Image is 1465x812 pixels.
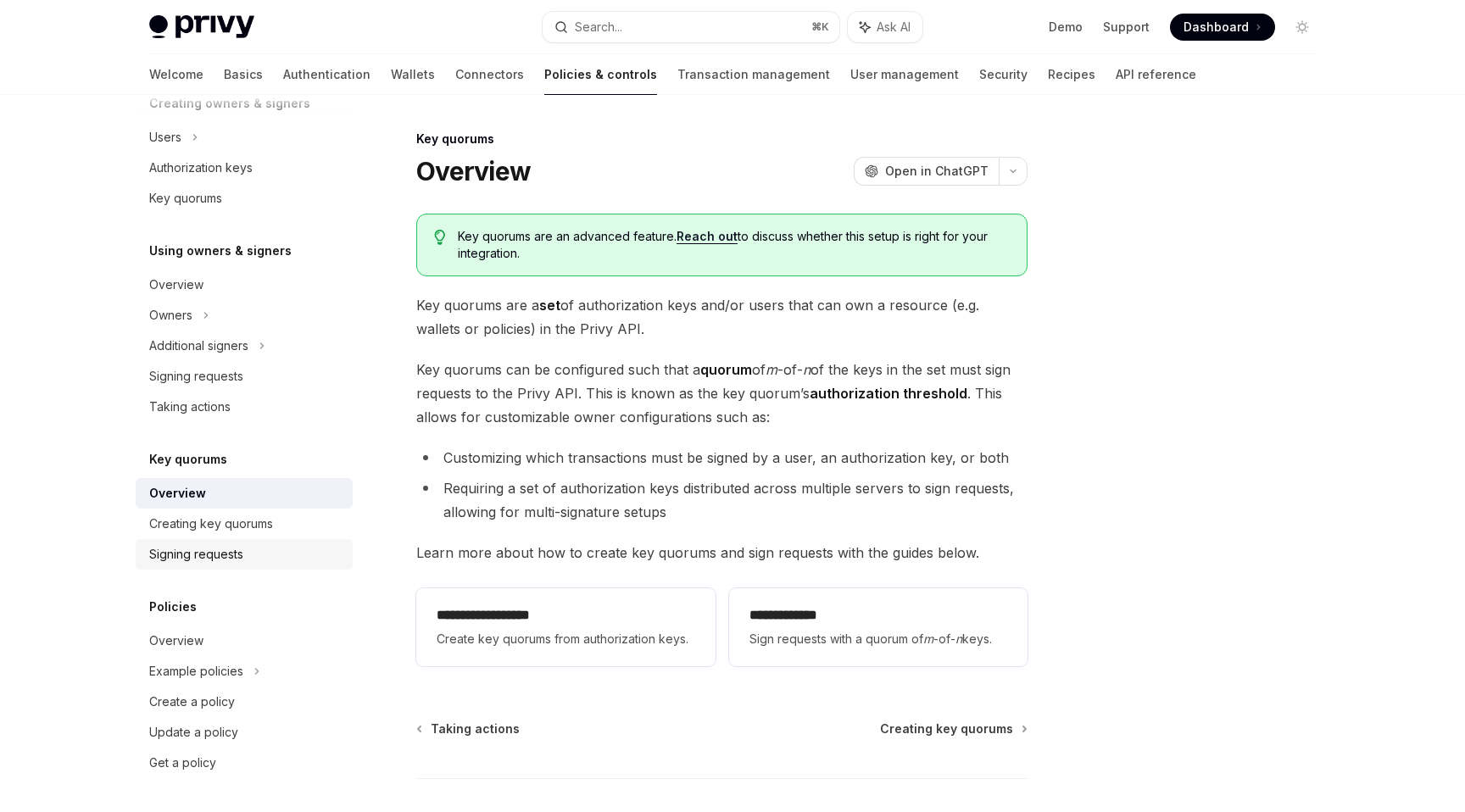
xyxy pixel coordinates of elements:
a: Welcome [149,54,203,95]
a: Update a policy [136,717,353,748]
a: Get a policy [136,748,353,778]
li: Requiring a set of authorization keys distributed across multiple servers to sign requests, allow... [416,476,1028,524]
span: Key quorums are an advanced feature. to discuss whether this setup is right for your integration. [458,228,1010,262]
span: ⌘ K [811,20,829,34]
div: Key quorums [149,188,222,209]
div: Taking actions [149,397,231,417]
em: n [803,361,810,378]
button: Search...⌘K [543,12,839,42]
span: Dashboard [1184,19,1249,36]
img: light logo [149,15,254,39]
button: Open in ChatGPT [854,157,999,186]
a: API reference [1116,54,1196,95]
a: Authentication [283,54,370,95]
a: Authorization keys [136,153,353,183]
span: Learn more about how to create key quorums and sign requests with the guides below. [416,541,1028,565]
div: Overview [149,631,203,651]
strong: authorization threshold [810,385,967,402]
span: Ask AI [877,19,911,36]
a: Security [979,54,1028,95]
strong: quorum [700,361,752,378]
h5: Policies [149,597,197,617]
strong: set [539,297,560,314]
h5: Key quorums [149,449,227,470]
a: Taking actions [136,392,353,422]
em: n [955,631,962,646]
a: User management [850,54,959,95]
div: Authorization keys [149,158,253,178]
div: Owners [149,305,192,325]
a: Signing requests [136,361,353,392]
div: Creating key quorums [149,514,273,534]
div: Overview [149,483,206,503]
span: Key quorums can be configured such that a of -of- of the keys in the set must sign requests to th... [416,358,1028,429]
a: Taking actions [418,720,520,737]
a: Creating key quorums [136,509,353,539]
a: Demo [1049,19,1083,36]
a: Dashboard [1170,14,1275,41]
div: Get a policy [149,753,216,773]
div: Search... [575,17,622,37]
a: Support [1103,19,1150,36]
a: Recipes [1048,54,1095,95]
span: Open in ChatGPT [885,163,989,180]
button: Ask AI [848,12,922,42]
a: Overview [136,478,353,509]
span: Creating key quorums [880,720,1013,737]
h1: Overview [416,156,531,186]
a: Key quorums [136,183,353,214]
a: Policies & controls [544,54,657,95]
div: Example policies [149,661,243,681]
div: Signing requests [149,366,243,387]
h5: Using owners & signers [149,241,292,261]
a: Create a policy [136,687,353,717]
a: Reach out [677,229,738,244]
a: Basics [224,54,263,95]
li: Customizing which transactions must be signed by a user, an authorization key, or both [416,446,1028,470]
div: Overview [149,275,203,295]
span: Create key quorums from authorization keys. [437,629,694,649]
div: Update a policy [149,722,238,742]
a: Creating key quorums [880,720,1026,737]
span: Key quorums are a of authorization keys and/or users that can own a resource (e.g. wallets or pol... [416,293,1028,341]
div: Users [149,127,181,147]
div: Signing requests [149,544,243,565]
a: Wallets [391,54,435,95]
span: Taking actions [431,720,520,737]
a: Signing requests [136,539,353,570]
a: Transaction management [677,54,830,95]
span: Sign requests with a quorum of -of- keys. [749,629,1007,649]
div: Key quorums [416,131,1028,147]
em: m [766,361,777,378]
a: Overview [136,626,353,656]
a: Connectors [455,54,524,95]
svg: Tip [434,230,446,245]
em: m [923,631,933,646]
div: Create a policy [149,692,235,712]
div: Additional signers [149,336,248,356]
a: Overview [136,270,353,300]
button: Toggle dark mode [1289,14,1316,41]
